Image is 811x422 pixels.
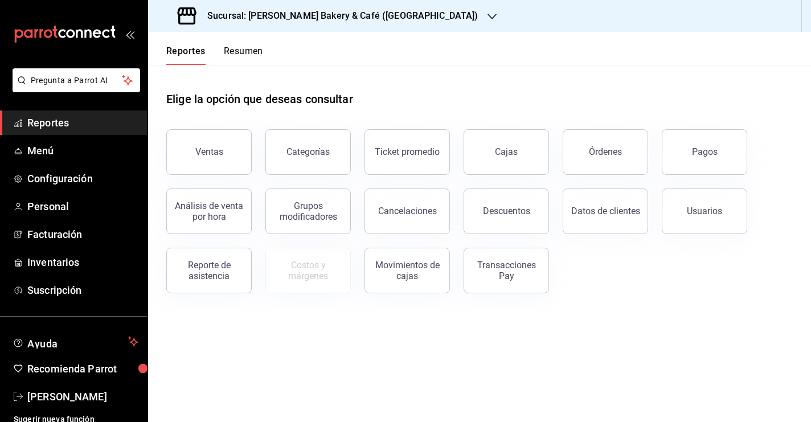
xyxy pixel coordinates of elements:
span: Menú [27,143,138,158]
button: Transacciones Pay [464,248,549,293]
div: Datos de clientes [571,206,640,216]
div: Órdenes [589,146,622,157]
span: Pregunta a Parrot AI [31,75,122,87]
button: Ticket promedio [364,129,450,175]
div: Grupos modificadores [273,200,343,222]
span: Facturación [27,227,138,242]
div: Análisis de venta por hora [174,200,244,222]
button: Resumen [224,46,263,65]
h1: Elige la opción que deseas consultar [166,91,353,108]
button: Movimientos de cajas [364,248,450,293]
button: Grupos modificadores [265,189,351,234]
span: Configuración [27,171,138,186]
span: Reportes [27,115,138,130]
div: Pagos [692,146,718,157]
button: Contrata inventarios para ver este reporte [265,248,351,293]
button: Análisis de venta por hora [166,189,252,234]
span: Suscripción [27,282,138,298]
button: Pagos [662,129,747,175]
button: Ventas [166,129,252,175]
button: Órdenes [563,129,648,175]
div: Transacciones Pay [471,260,542,281]
div: Descuentos [483,206,530,216]
span: Personal [27,199,138,214]
span: [PERSON_NAME] [27,389,138,404]
div: Ticket promedio [375,146,440,157]
div: Categorías [286,146,330,157]
div: Costos y márgenes [273,260,343,281]
span: Ayuda [27,335,124,349]
span: Recomienda Parrot [27,361,138,376]
button: open_drawer_menu [125,30,134,39]
span: Inventarios [27,255,138,270]
div: Cancelaciones [378,206,437,216]
button: Cajas [464,129,549,175]
button: Reportes [166,46,206,65]
button: Categorías [265,129,351,175]
div: Cajas [495,146,518,157]
button: Pregunta a Parrot AI [13,68,140,92]
button: Descuentos [464,189,549,234]
div: Movimientos de cajas [372,260,443,281]
div: navigation tabs [166,46,263,65]
div: Ventas [195,146,223,157]
div: Usuarios [687,206,722,216]
a: Pregunta a Parrot AI [8,83,140,95]
button: Cancelaciones [364,189,450,234]
h3: Sucursal: [PERSON_NAME] Bakery & Café ([GEOGRAPHIC_DATA]) [198,9,478,23]
button: Datos de clientes [563,189,648,234]
div: Reporte de asistencia [174,260,244,281]
button: Reporte de asistencia [166,248,252,293]
button: Usuarios [662,189,747,234]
